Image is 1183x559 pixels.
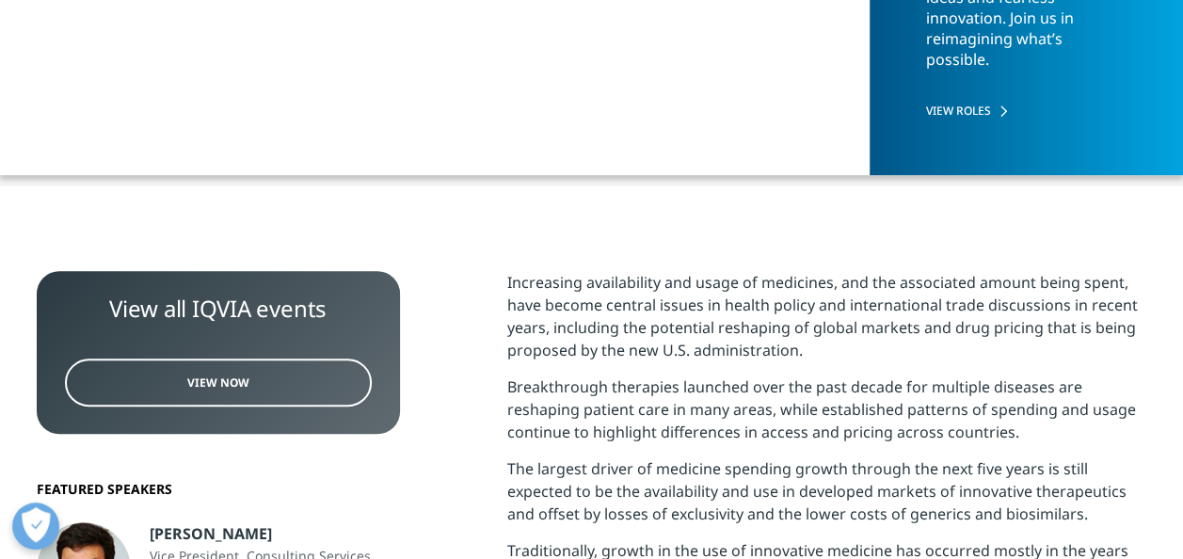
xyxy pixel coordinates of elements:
[12,503,59,550] button: Open Preferences
[65,295,372,323] div: View all IQVIA events
[187,375,249,391] span: View Now
[37,481,400,498] h6: Featured Speakers
[507,375,1147,457] p: Breakthrough therapies launched over the past decade for multiple diseases are reshaping patient ...
[150,522,400,545] div: [PERSON_NAME]
[926,103,1128,119] a: VIEW ROLES
[65,359,372,407] a: View Now
[507,271,1147,375] p: Increasing availability and usage of medicines, and the associated amount being spent, have becom...
[507,457,1147,539] p: The largest driver of medicine spending growth through the next five years is still expected to b...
